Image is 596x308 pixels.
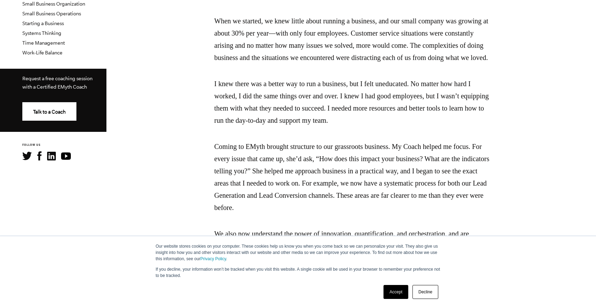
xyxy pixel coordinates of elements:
[22,1,85,7] a: Small Business Organization
[22,21,64,26] a: Starting a Business
[214,228,493,277] p: We also now understand the power of innovation, quantification, and orchestration, and are implem...
[22,152,32,160] img: Twitter
[22,40,65,46] a: Time Management
[22,74,95,91] p: Request a free coaching session with a Certified EMyth Coach
[22,11,81,16] a: Small Business Operations
[156,243,440,262] p: Our website stores cookies on your computer. These cookies help us know you when you come back so...
[61,152,71,160] img: YouTube
[37,151,42,160] img: Facebook
[383,285,408,299] a: Accept
[22,50,62,55] a: Work-Life Balance
[22,143,106,148] h6: FOLLOW US
[156,266,440,279] p: If you decline, your information won’t be tracked when you visit this website. A single cookie wi...
[22,30,61,36] a: Systems Thinking
[214,15,493,64] p: When we started, we knew little about running a business, and our small company was growing at ab...
[214,141,493,214] p: Coming to EMyth brought structure to our grassroots business. My Coach helped me focus. For every...
[33,109,66,115] span: Talk to a Coach
[200,256,226,261] a: Privacy Policy
[214,78,493,127] p: I knew there was a better way to run a business, but I felt uneducated. No matter how hard I work...
[47,152,56,160] img: LinkedIn
[22,102,76,121] a: Talk to a Coach
[412,285,438,299] a: Decline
